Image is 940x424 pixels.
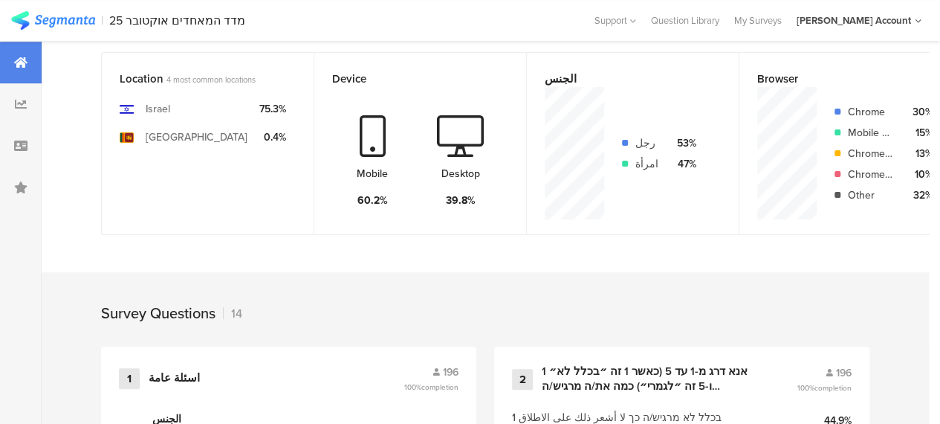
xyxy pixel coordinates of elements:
[443,364,458,380] span: 196
[836,365,852,381] span: 196
[120,71,271,87] div: Location
[848,125,895,141] div: Mobile Safari
[797,13,911,28] div: [PERSON_NAME] Account
[149,371,200,386] div: اسئلة عامة
[512,369,533,390] div: 2
[109,13,245,28] div: 25 מדד המאחדים אוקטובר
[441,166,480,182] div: Desktop
[404,382,458,393] span: 100%
[727,13,789,28] a: My Surveys
[166,74,256,86] span: 4 most common locations
[332,71,484,87] div: Device
[11,11,95,30] img: segmanta logo
[146,129,247,145] div: [GEOGRAPHIC_DATA]
[907,187,933,203] div: 32%
[670,135,696,151] div: 53%
[101,12,103,29] div: |
[907,167,933,182] div: 10%
[357,166,388,182] div: Mobile
[848,104,895,120] div: Chrome
[635,156,658,172] div: امرأة
[542,364,761,394] div: 1 אנא דרג מ-1 עד 5 (כאשר 1 זה ״בכלל לא״ ו-5 זה ״לגמרי״) כמה את/ה מרגיש/ה [PERSON_NAME] מנצחת ו/או...
[421,382,458,393] span: completion
[446,193,476,208] div: 39.8%
[907,146,933,161] div: 13%
[644,13,727,28] a: Question Library
[757,71,908,87] div: Browser
[146,101,170,117] div: Israel
[797,382,852,394] span: 100%
[848,167,895,182] div: Chrome Mobile WebView
[594,9,636,32] div: Support
[357,193,388,208] div: 60.2%
[907,125,933,141] div: 15%
[848,187,895,203] div: Other
[814,382,852,394] span: completion
[635,135,658,151] div: رجل
[223,305,242,322] div: 14
[101,302,215,324] div: Survey Questions
[259,101,286,117] div: 75.3%
[848,146,895,161] div: Chrome Mobile
[119,368,140,389] div: 1
[670,156,696,172] div: 47%
[545,71,696,87] div: الجنس
[907,104,933,120] div: 30%
[259,129,286,145] div: 0.4%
